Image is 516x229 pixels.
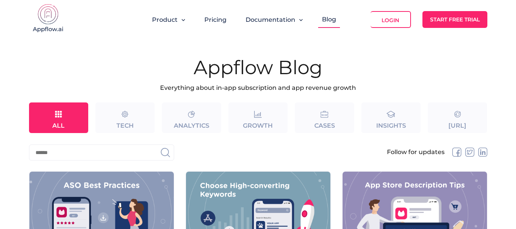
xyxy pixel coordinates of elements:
span: Product [152,16,178,23]
a: Pricing [204,16,226,23]
span: Documentation [246,16,295,23]
a: Login [370,11,411,28]
button: Insights [361,102,421,133]
button: Growth [228,102,288,133]
div: Everything about in-app subscription and app revenue growth [160,85,356,91]
img: appflow.ai-logo [29,4,67,34]
span: Cases [314,122,335,129]
span: Analytics [174,122,209,129]
span: [URL] [448,122,466,129]
h1: Appflow Blog [194,58,322,77]
button: All [29,102,88,133]
button: Documentation [246,16,303,23]
span: Insights [376,122,406,129]
button: Product [152,16,185,23]
a: Start Free Trial [422,11,487,28]
span: All [52,122,65,129]
span: Tech [116,122,134,129]
a: Blog [322,16,336,23]
button: Analytics [162,102,221,133]
span: Growth [243,122,273,129]
button: Tech [95,102,155,133]
button: Cases [295,102,354,133]
button: [URL] [428,102,487,133]
span: Follow for updates [387,149,445,155]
